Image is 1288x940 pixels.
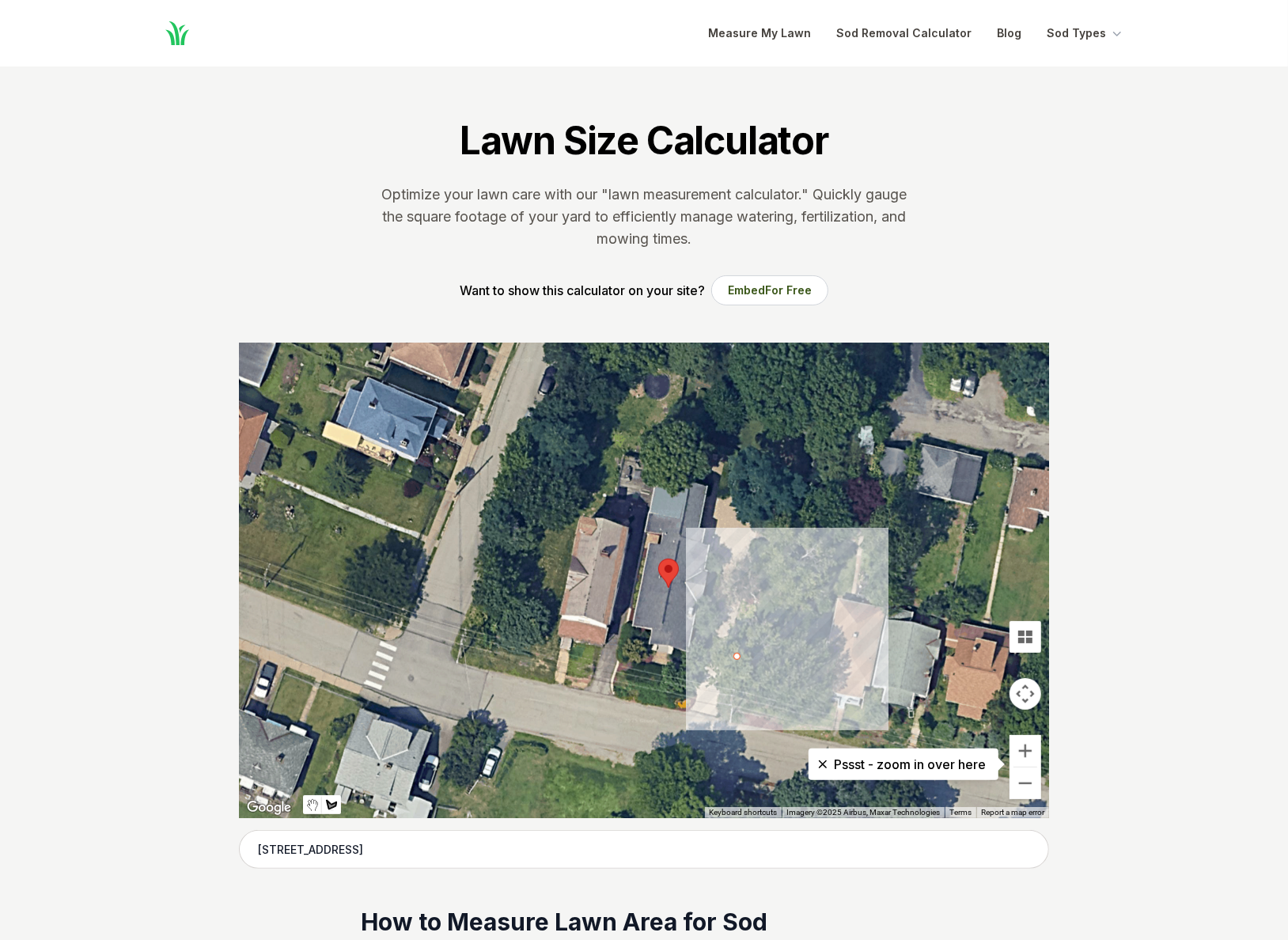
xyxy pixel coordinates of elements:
[362,907,927,938] h2: How to Measure Lawn Area for Sod
[708,24,811,43] a: Measure My Lawn
[239,830,1049,870] input: Enter your address to get started
[243,798,295,818] img: Google
[709,807,777,818] button: Keyboard shortcuts
[711,275,828,305] button: EmbedFor Free
[243,798,295,818] a: Open this area in Google Maps (opens a new window)
[378,184,910,250] p: Optimize your lawn care with our "lawn measurement calculator." Quickly gauge the square footage ...
[981,808,1044,817] a: Report a map error
[949,808,972,817] a: Terms (opens in new tab)
[460,117,828,165] h1: Lawn Size Calculator
[303,795,322,814] button: Stop drawing
[765,283,812,297] span: For Free
[1010,735,1041,767] button: Zoom in
[997,24,1021,43] a: Blog
[821,755,986,774] p: Pssst - zoom in over here
[322,795,341,814] button: Draw a shape
[786,808,940,817] span: Imagery ©2025 Airbus, Maxar Technologies
[1010,621,1041,653] button: Tilt map
[460,281,705,300] p: Want to show this calculator on your site?
[1047,24,1125,43] button: Sod Types
[836,24,972,43] a: Sod Removal Calculator
[1010,768,1041,799] button: Zoom out
[1010,678,1041,710] button: Map camera controls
